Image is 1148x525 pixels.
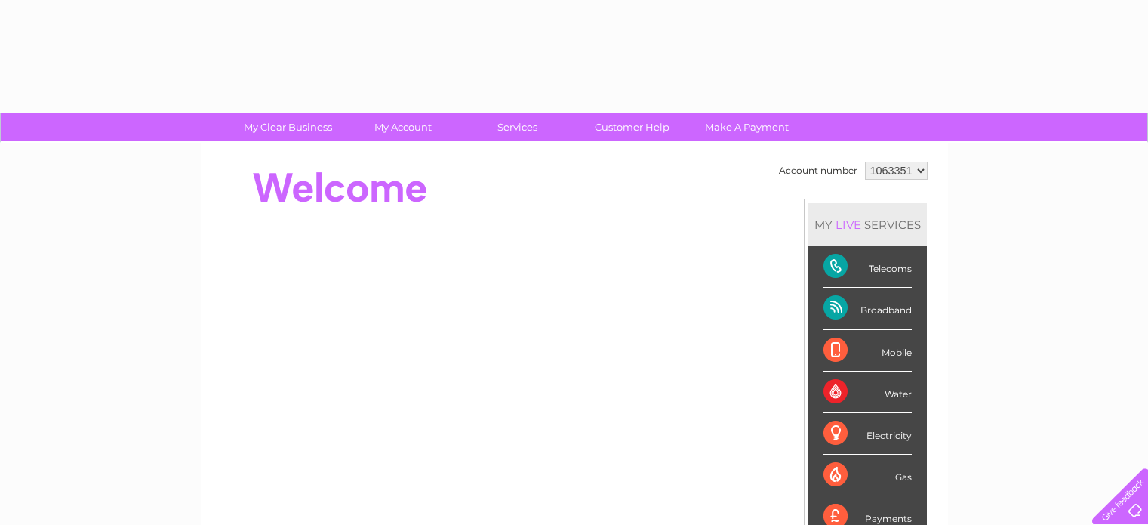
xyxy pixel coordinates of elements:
a: Services [455,113,580,141]
a: Customer Help [570,113,694,141]
a: My Account [340,113,465,141]
div: Electricity [823,413,912,455]
div: Broadband [823,288,912,329]
td: Account number [775,158,861,184]
div: Gas [823,455,912,496]
div: Mobile [823,330,912,372]
a: Make A Payment [685,113,809,141]
div: MY SERVICES [808,203,927,246]
div: Water [823,372,912,413]
div: Telecoms [823,246,912,288]
div: LIVE [833,218,864,232]
a: My Clear Business [226,113,350,141]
